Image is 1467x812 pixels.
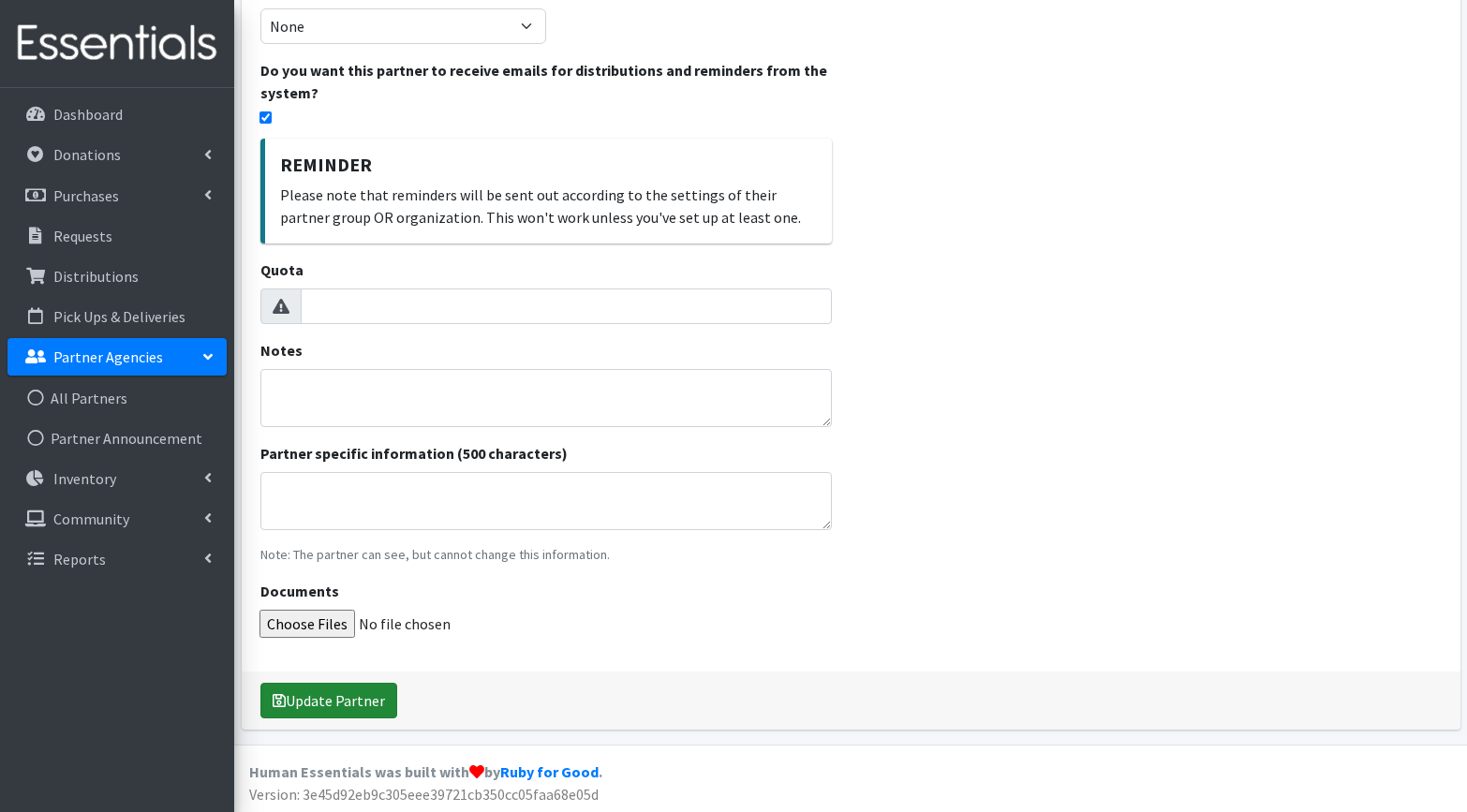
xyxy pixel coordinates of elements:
[53,307,185,326] p: Pick Ups & Deliveries
[260,545,833,565] p: Note: The partner can see, but cannot change this information.
[7,379,227,417] a: All Partners
[53,509,129,528] p: Community
[53,227,112,245] p: Requests
[53,550,106,568] p: Reports
[7,258,227,295] a: Distributions
[260,258,304,281] label: Quota
[7,540,227,578] a: Reports
[7,500,227,538] a: Community
[7,136,227,173] a: Donations
[500,762,599,781] a: Ruby for Good
[53,145,121,164] p: Donations
[53,267,139,286] p: Distributions
[7,177,227,214] a: Purchases
[53,105,123,124] p: Dashboard
[7,217,227,255] a: Requests
[7,420,227,457] a: Partner Announcement
[7,298,227,335] a: Pick Ups & Deliveries
[53,347,163,366] p: Partner Agencies
[260,442,568,465] label: Partner specific information (500 characters)
[53,469,116,488] p: Inventory
[280,154,818,176] h5: Reminder
[7,96,227,133] a: Dashboard
[53,186,119,205] p: Purchases
[280,184,818,229] p: Please note that reminders will be sent out according to the settings of their partner group OR o...
[7,338,227,376] a: Partner Agencies
[7,460,227,497] a: Inventory
[260,580,339,602] label: Documents
[260,683,397,718] button: Update Partner
[249,762,602,781] strong: Human Essentials was built with by .
[7,12,227,75] img: HumanEssentials
[260,339,303,362] label: Notes
[260,59,833,104] label: Do you want this partner to receive emails for distributions and reminders from the system?
[249,785,599,804] span: Version: 3e45d92eb9c305eee39721cb350cc05faa68e05d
